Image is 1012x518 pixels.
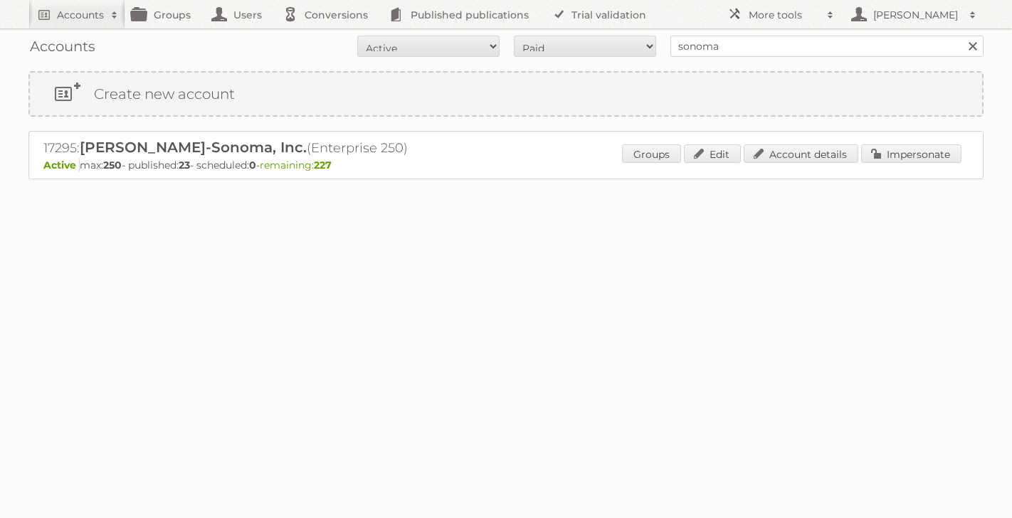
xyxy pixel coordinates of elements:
a: Impersonate [861,144,961,163]
h2: [PERSON_NAME] [870,8,962,22]
a: Create new account [30,73,982,115]
a: Edit [684,144,741,163]
strong: 227 [314,159,332,171]
strong: 23 [179,159,190,171]
span: remaining: [260,159,332,171]
span: [PERSON_NAME]-Sonoma, Inc. [80,139,307,156]
a: Groups [622,144,681,163]
span: Active [43,159,80,171]
h2: 17295: (Enterprise 250) [43,139,542,157]
p: max: - published: - scheduled: - [43,159,969,171]
h2: More tools [749,8,820,22]
strong: 0 [249,159,256,171]
a: Account details [744,144,858,163]
strong: 250 [103,159,122,171]
h2: Accounts [57,8,104,22]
